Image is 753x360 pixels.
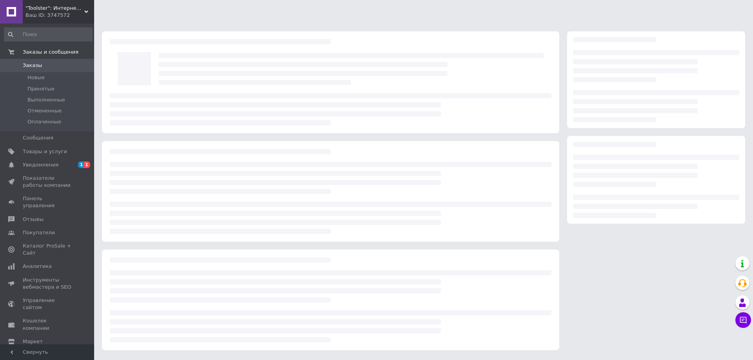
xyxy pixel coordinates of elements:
span: Отзывы [23,216,44,223]
span: Кошелек компании [23,317,73,331]
span: "Toolster": Интернет магазин качественного инструмента. [25,5,84,12]
button: Чат с покупателем [735,312,751,328]
input: Поиск [4,27,93,42]
span: Оплаченные [27,118,61,125]
span: Заказы и сообщения [23,49,78,56]
div: Ваш ID: 3747572 [25,12,94,19]
span: Отмененные [27,107,62,114]
span: Принятые [27,85,55,92]
span: Товары и услуги [23,148,67,155]
span: 1 [78,161,84,168]
span: Инструменты вебмастера и SEO [23,277,73,291]
span: Выполненные [27,96,65,103]
span: 1 [84,161,90,168]
span: Панель управления [23,195,73,209]
span: Каталог ProSale + Сайт [23,242,73,257]
span: Уведомления [23,161,58,168]
span: Аналитика [23,263,52,270]
span: Покупатели [23,229,55,236]
span: Показатели работы компании [23,175,73,189]
span: Маркет [23,338,43,345]
span: Новые [27,74,45,81]
span: Заказы [23,62,42,69]
span: Управление сайтом [23,297,73,311]
span: Сообщения [23,134,53,141]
